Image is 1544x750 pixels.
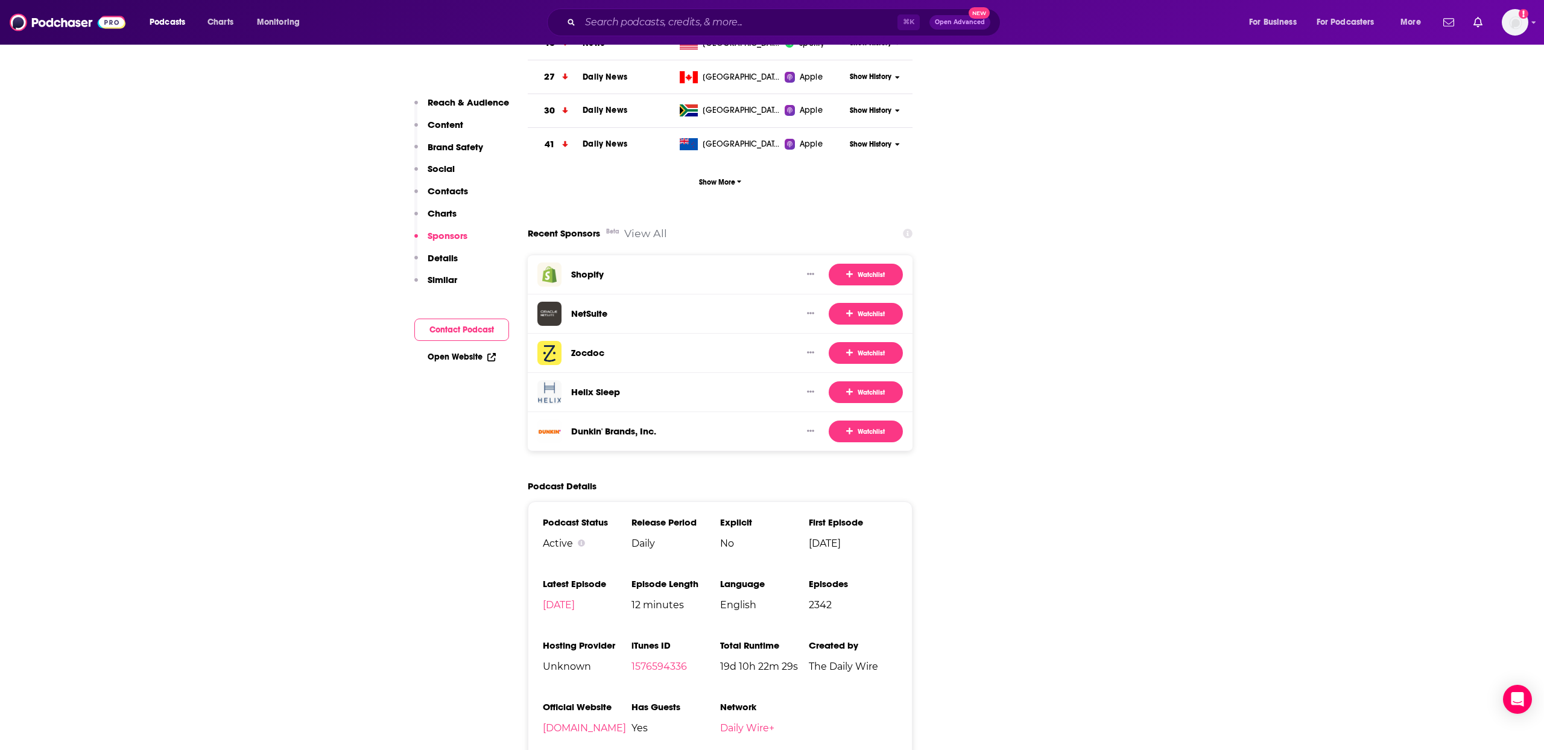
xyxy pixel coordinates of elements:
[631,516,720,528] h3: Release Period
[580,13,897,32] input: Search podcasts, credits, & more...
[414,319,509,341] button: Contact Podcast
[675,71,785,83] a: [GEOGRAPHIC_DATA]
[583,105,627,115] a: Daily News
[428,119,463,130] p: Content
[699,178,742,186] span: Show More
[846,270,885,279] span: Watchlist
[1502,9,1528,36] button: Show profile menu
[1249,14,1297,31] span: For Business
[1392,13,1436,32] button: open menu
[1309,13,1392,32] button: open menu
[248,13,315,32] button: open menu
[583,139,627,149] a: Daily News
[528,128,583,161] a: 41
[428,208,457,219] p: Charts
[537,380,562,404] img: Helix Sleep logo
[846,348,885,358] span: Watchlist
[537,419,562,443] a: Dunkin' Brands, Inc. logo
[414,185,468,208] button: Contacts
[528,222,600,245] span: Recent Sponsors
[414,141,483,164] button: Brand Safety
[414,163,455,185] button: Social
[703,71,781,83] span: Canada
[428,230,467,241] p: Sponsors
[809,640,897,651] h3: Created by
[537,341,562,365] img: Zocdoc logo
[675,104,785,116] a: [GEOGRAPHIC_DATA]
[1438,12,1459,33] a: Show notifications dropdown
[631,701,720,713] h3: Has Guests
[829,381,903,403] button: Watchlist
[537,262,562,287] a: Shopify logo
[1502,9,1528,36] span: Logged in as mamhal
[829,342,903,364] button: Watchlist
[141,13,201,32] button: open menu
[545,138,555,151] h3: 41
[846,72,904,82] button: Show History
[631,578,720,590] h3: Episode Length
[428,141,483,153] p: Brand Safety
[935,19,985,25] span: Open Advanced
[606,220,619,243] div: Beta
[428,185,468,197] p: Contacts
[528,60,583,94] a: 27
[10,11,125,34] img: Podchaser - Follow, Share and Rate Podcasts
[785,138,846,150] a: Apple
[703,104,781,116] span: South Africa
[543,701,631,713] h3: Official Website
[846,309,885,319] span: Watchlist
[537,302,562,326] img: NetSuite logo
[543,661,631,672] span: Unknown
[528,171,913,193] button: Show More
[543,640,631,651] h3: Hosting Provider
[800,138,823,150] span: Apple
[571,269,604,280] a: Shopify
[802,269,819,281] button: Show More Button
[571,347,604,358] a: Zocdoc
[850,106,891,116] span: Show History
[414,274,457,296] button: Similar
[720,722,774,734] a: Daily Wire+
[809,599,897,611] span: 2342
[809,578,897,590] h3: Episodes
[829,421,903,442] button: Watchlist
[558,8,1012,36] div: Search podcasts, credits, & more...
[543,722,626,734] a: [DOMAIN_NAME]
[257,14,300,31] span: Monitoring
[720,578,809,590] h3: Language
[200,13,241,32] a: Charts
[583,38,604,48] a: News
[631,661,687,672] a: 1576594336
[1469,12,1487,33] a: Show notifications dropdown
[720,701,809,713] h3: Network
[543,516,631,528] h3: Podcast Status
[720,661,809,672] span: 19d 10h 22m 29s
[631,538,720,549] span: Daily
[571,308,607,319] a: NetSuite
[414,119,463,141] button: Content
[624,227,667,240] a: View All
[703,138,781,150] span: New Zealand
[802,386,819,398] button: Show More Button
[846,139,904,150] button: Show History
[809,538,897,549] span: [DATE]
[1400,14,1421,31] span: More
[544,70,555,84] h3: 27
[543,578,631,590] h3: Latest Episode
[850,139,891,150] span: Show History
[571,386,620,398] a: Helix Sleep
[720,640,809,651] h3: Total Runtime
[846,106,904,116] button: Show History
[150,14,185,31] span: Podcasts
[428,274,457,285] p: Similar
[544,104,555,118] h3: 30
[829,264,903,285] button: Watchlist
[846,387,885,397] span: Watchlist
